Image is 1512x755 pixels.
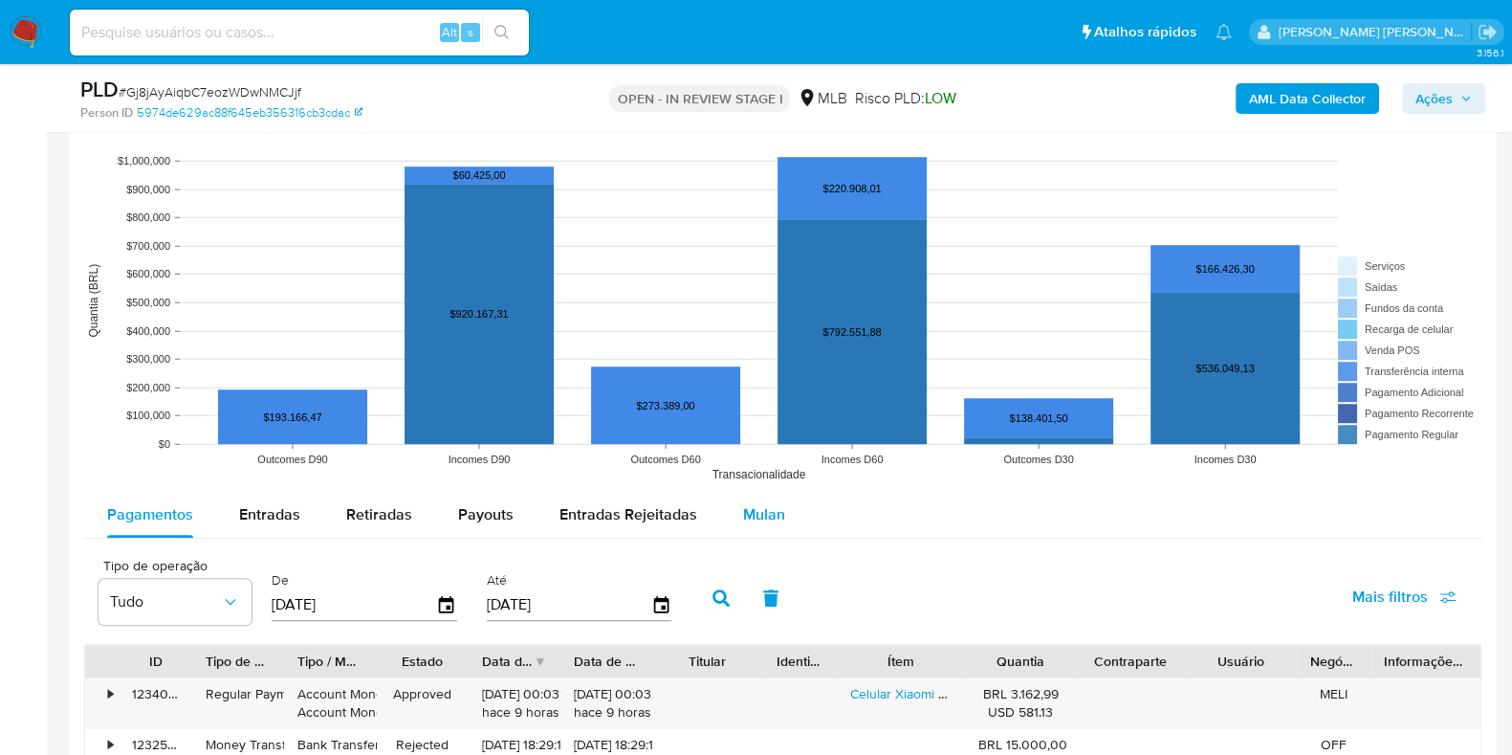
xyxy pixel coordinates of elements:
span: Alt [442,23,457,41]
b: Person ID [80,104,133,122]
b: PLD [80,74,119,104]
a: Notificações [1216,24,1232,40]
a: Sair [1478,22,1498,42]
span: Atalhos rápidos [1094,22,1196,42]
div: MLB [798,88,846,109]
span: # Gj8jAyAiqbC7eozWDwNMCJjf [119,82,301,101]
span: s [468,23,473,41]
span: LOW [924,87,955,109]
span: Ações [1415,83,1453,114]
span: Risco PLD: [854,88,955,109]
span: 3.156.1 [1476,45,1502,60]
input: Pesquise usuários ou casos... [70,20,529,45]
button: search-icon [482,19,521,46]
p: OPEN - IN REVIEW STAGE I [609,85,790,112]
p: danilo.toledo@mercadolivre.com [1279,23,1472,41]
button: AML Data Collector [1236,83,1379,114]
a: 5974de629ac88f645eb356316cb3cdac [137,104,362,122]
b: AML Data Collector [1249,83,1366,114]
button: Ações [1402,83,1485,114]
